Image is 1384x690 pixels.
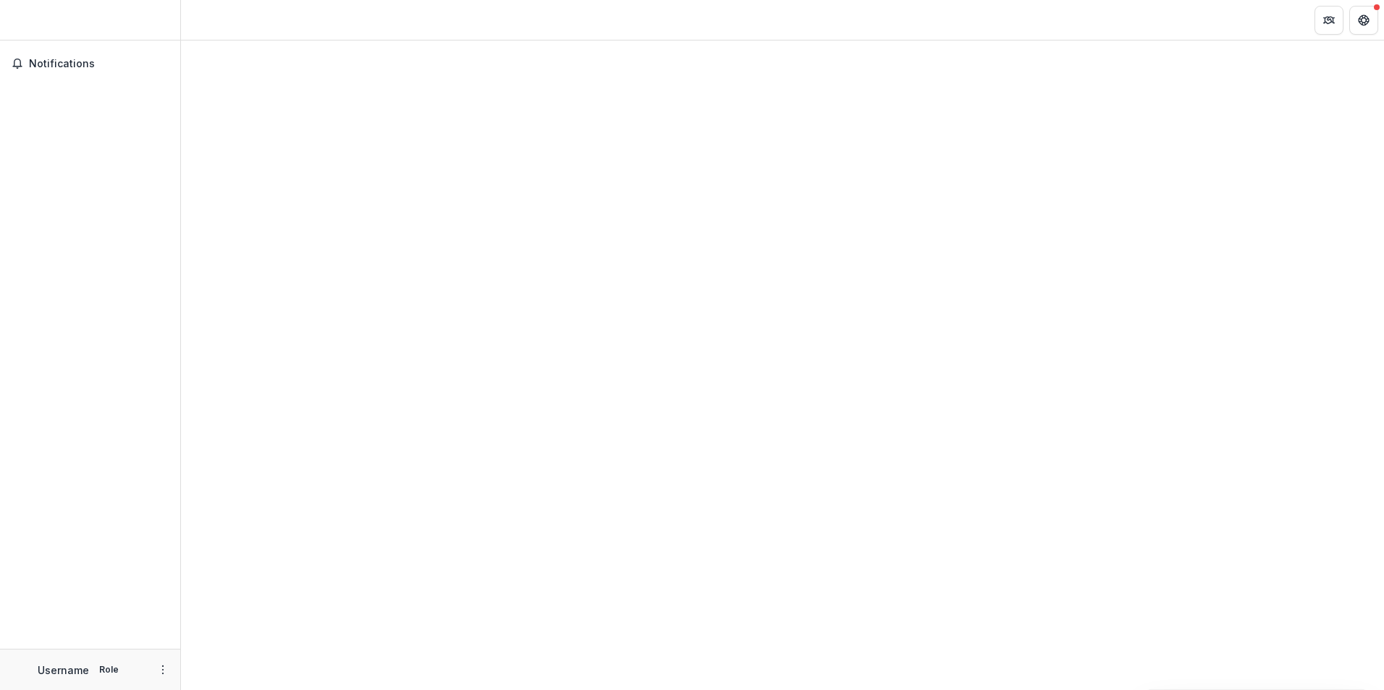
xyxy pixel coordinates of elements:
[95,663,123,676] p: Role
[1349,6,1378,35] button: Get Help
[38,663,89,678] p: Username
[154,661,172,678] button: More
[6,52,174,75] button: Notifications
[29,58,169,70] span: Notifications
[1315,6,1343,35] button: Partners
